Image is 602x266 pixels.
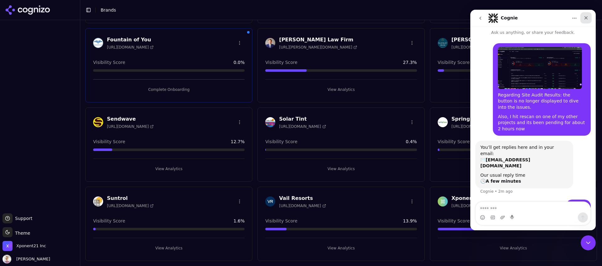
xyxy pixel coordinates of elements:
span: 13.9 % [403,218,417,224]
span: [URL][PERSON_NAME][DOMAIN_NAME] [279,45,357,50]
span: [URL][DOMAIN_NAME] [279,203,326,208]
span: Support [13,215,32,222]
span: Visibility Score [438,138,470,145]
img: Kiryako Sharikas [3,255,11,263]
img: Xponent21 Inc [3,241,13,251]
button: Open organization switcher [3,241,46,251]
img: Sendwave [93,117,103,127]
h3: Suntrol [107,195,154,202]
span: 12.7 % [231,138,245,145]
iframe: Intercom live chat [581,235,596,250]
img: Fountain of You [93,38,103,48]
span: Theme [13,231,30,236]
button: View Analytics [438,164,589,174]
span: Visibility Score [438,59,470,65]
span: [URL][DOMAIN_NAME] [451,124,498,129]
span: 0.0 % [234,59,245,65]
span: Brands [101,8,116,13]
h3: Solar Tint [279,115,326,123]
button: Complete Onboarding [93,85,245,95]
img: Solar Tint [265,117,275,127]
h3: Fountain of You [107,36,154,44]
button: View Analytics [93,164,245,174]
span: Visibility Score [93,138,125,145]
button: View Analytics [438,85,589,95]
span: [URL][DOMAIN_NAME] [107,203,154,208]
img: Suntrol [93,196,103,206]
h3: Sendwave [107,115,154,123]
iframe: Intercom live chat [470,10,596,230]
span: 27.3 % [403,59,417,65]
button: View Analytics [265,164,417,174]
h3: Xponent21 [451,195,498,202]
span: [PERSON_NAME] [14,256,50,262]
span: 0.4 % [406,138,417,145]
h3: [PERSON_NAME] Law Firm [279,36,357,44]
span: Visibility Score [265,59,297,65]
span: 1.6 % [234,218,245,224]
h3: Spring Green [451,115,498,123]
h3: [PERSON_NAME] [451,36,498,44]
span: Visibility Score [265,138,297,145]
span: [URL][DOMAIN_NAME] [451,203,498,208]
span: [URL][DOMAIN_NAME] [279,124,326,129]
span: Visibility Score [93,218,125,224]
h3: Vail Resorts [279,195,326,202]
button: View Analytics [438,243,589,253]
img: Xponent21 [438,196,448,206]
button: View Analytics [265,243,417,253]
img: Johnston Law Firm [265,38,275,48]
img: McKinley Irvin [438,38,448,48]
span: [URL][DOMAIN_NAME] [107,45,154,50]
button: View Analytics [93,243,245,253]
button: View Analytics [265,85,417,95]
span: Xponent21 Inc [16,243,46,249]
button: Open user button [3,255,50,263]
span: Visibility Score [93,59,125,65]
span: [URL][DOMAIN_NAME] [451,45,498,50]
img: Spring Green [438,117,448,127]
nav: breadcrumb [101,7,584,13]
span: Visibility Score [265,218,297,224]
span: [URL][DOMAIN_NAME] [107,124,154,129]
span: Visibility Score [438,218,470,224]
img: Vail Resorts [265,196,275,206]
